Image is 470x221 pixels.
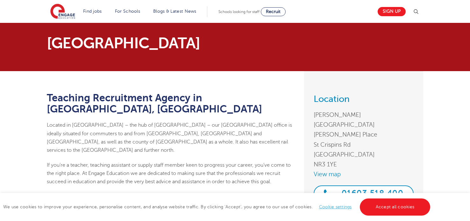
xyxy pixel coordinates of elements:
[47,92,295,115] h1: Teaching Recruitment Agency in [GEOGRAPHIC_DATA], [GEOGRAPHIC_DATA]
[314,95,414,104] h3: Location
[3,204,432,209] span: We use cookies to improve your experience, personalise content, and analyse website traffic. By c...
[218,10,260,14] span: Schools looking for staff
[314,169,414,179] a: View map
[261,7,286,16] a: Recruit
[47,122,292,153] span: Located in [GEOGRAPHIC_DATA] – the hub of [GEOGRAPHIC_DATA] – our [GEOGRAPHIC_DATA] office is ide...
[314,110,414,169] address: [PERSON_NAME][GEOGRAPHIC_DATA] [PERSON_NAME] Place St Crispins Rd [GEOGRAPHIC_DATA] NR3 1YE
[378,7,406,16] a: Sign up
[50,4,75,20] img: Engage Education
[153,9,196,14] a: Blogs & Latest News
[115,9,140,14] a: For Schools
[266,9,281,14] span: Recruit
[47,162,291,185] span: If you’re a teacher, teaching assistant or supply staff member keen to progress your career, you’...
[47,36,295,51] p: [GEOGRAPHIC_DATA]
[83,9,102,14] a: Find jobs
[319,204,352,209] a: Cookie settings
[314,185,414,202] a: 01603 518 400
[360,198,431,216] a: Accept all cookies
